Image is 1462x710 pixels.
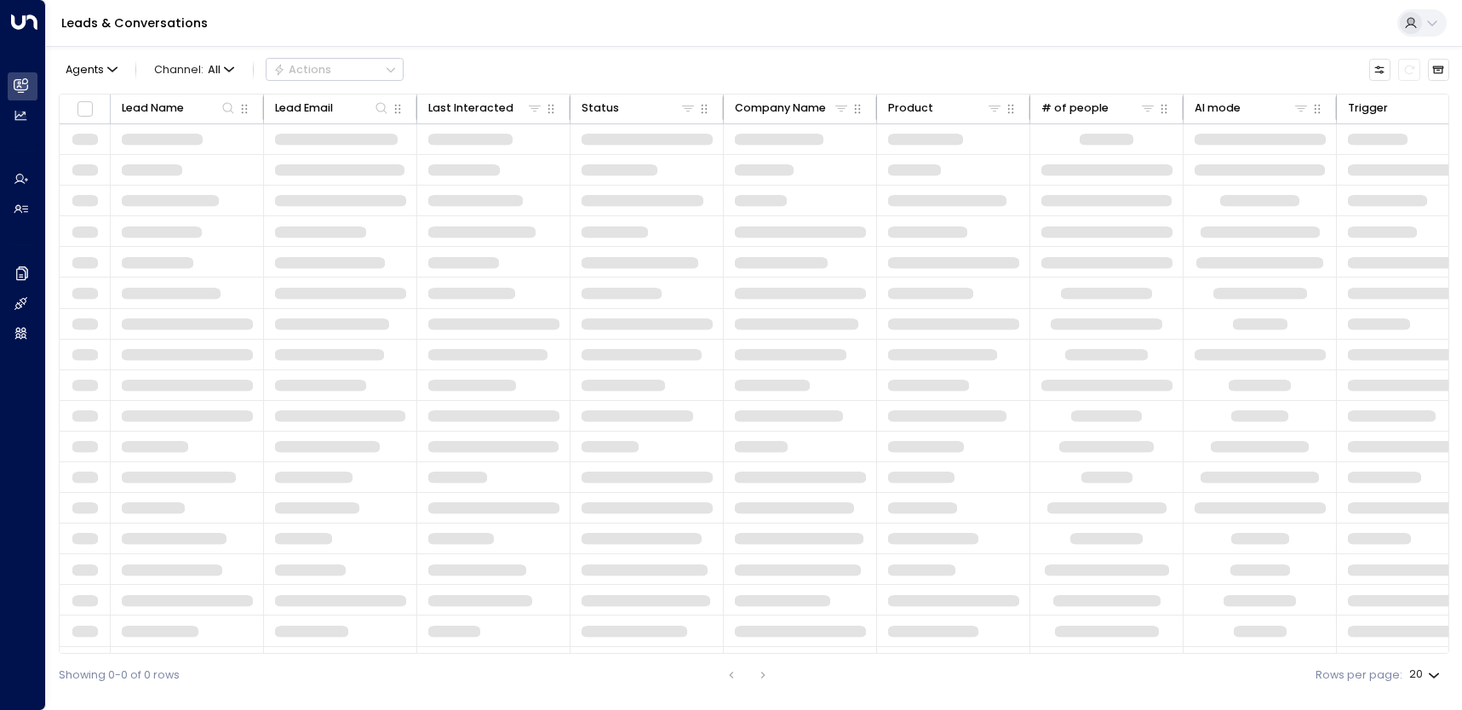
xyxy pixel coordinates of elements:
[735,99,826,117] div: Company Name
[273,63,332,77] div: Actions
[66,65,104,76] span: Agents
[888,99,933,117] div: Product
[122,99,238,117] div: Lead Name
[888,99,1004,117] div: Product
[721,665,775,685] nav: pagination navigation
[1428,59,1449,80] button: Archived Leads
[266,58,404,81] button: Actions
[1041,99,1157,117] div: # of people
[1348,99,1388,117] div: Trigger
[1398,59,1419,80] span: Refresh
[1041,99,1109,117] div: # of people
[1316,667,1402,684] label: Rows per page:
[61,14,208,31] a: Leads & Conversations
[208,64,221,76] span: All
[428,99,513,117] div: Last Interacted
[1409,663,1443,686] div: 20
[148,59,240,80] span: Channel:
[275,99,333,117] div: Lead Email
[428,99,544,117] div: Last Interacted
[59,667,180,684] div: Showing 0-0 of 0 rows
[1195,99,1310,117] div: AI mode
[275,99,391,117] div: Lead Email
[122,99,184,117] div: Lead Name
[582,99,697,117] div: Status
[266,58,404,81] div: Button group with a nested menu
[148,59,240,80] button: Channel:All
[735,99,851,117] div: Company Name
[582,99,619,117] div: Status
[1195,99,1241,117] div: AI mode
[59,59,123,80] button: Agents
[1369,59,1390,80] button: Customize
